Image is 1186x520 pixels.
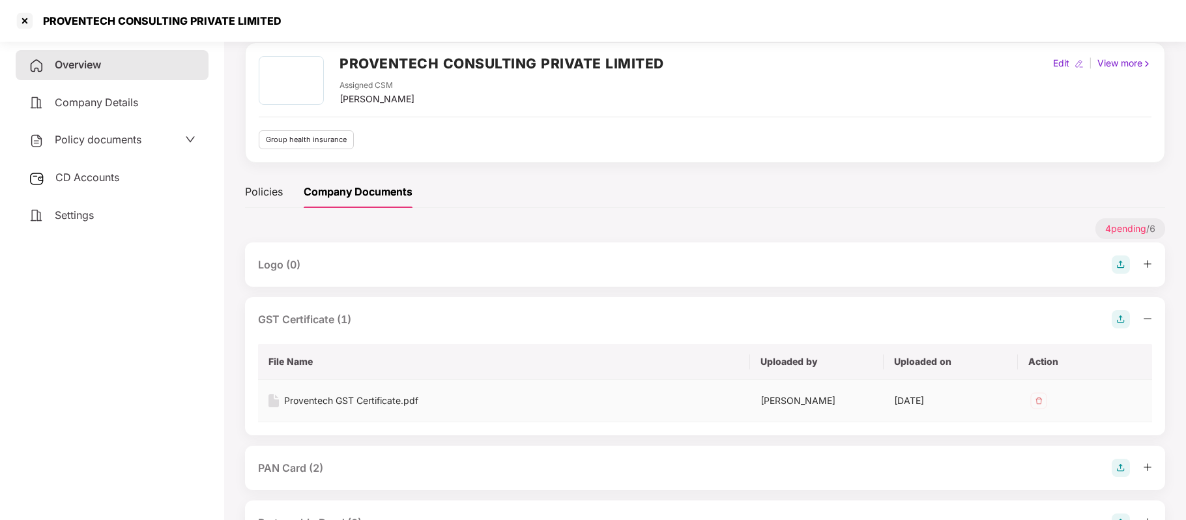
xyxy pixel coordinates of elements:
div: [DATE] [894,394,1007,408]
img: rightIcon [1142,59,1151,68]
span: 4 pending [1105,223,1146,234]
img: svg+xml;base64,PHN2ZyB4bWxucz0iaHR0cDovL3d3dy53My5vcmcvMjAwMC9zdmciIHdpZHRoPSIyOCIgaGVpZ2h0PSIyOC... [1112,255,1130,274]
span: plus [1143,259,1152,268]
div: PROVENTECH CONSULTING PRIVATE LIMITED [35,14,282,27]
div: [PERSON_NAME] [340,92,414,106]
div: Group health insurance [259,130,354,149]
img: svg+xml;base64,PHN2ZyB4bWxucz0iaHR0cDovL3d3dy53My5vcmcvMjAwMC9zdmciIHdpZHRoPSIyNCIgaGVpZ2h0PSIyNC... [29,58,44,74]
img: svg+xml;base64,PHN2ZyB4bWxucz0iaHR0cDovL3d3dy53My5vcmcvMjAwMC9zdmciIHdpZHRoPSIzMiIgaGVpZ2h0PSIzMi... [1028,390,1049,411]
img: svg+xml;base64,PHN2ZyB4bWxucz0iaHR0cDovL3d3dy53My5vcmcvMjAwMC9zdmciIHdpZHRoPSIyNCIgaGVpZ2h0PSIyNC... [29,208,44,224]
img: svg+xml;base64,PHN2ZyB4bWxucz0iaHR0cDovL3d3dy53My5vcmcvMjAwMC9zdmciIHdpZHRoPSIyOCIgaGVpZ2h0PSIyOC... [1112,310,1130,328]
div: Edit [1050,56,1072,70]
span: Policy documents [55,133,141,146]
div: Assigned CSM [340,79,414,92]
div: Proventech GST Certificate.pdf [284,394,418,408]
th: Action [1018,344,1152,380]
div: PAN Card (2) [258,460,323,476]
img: svg+xml;base64,PHN2ZyB3aWR0aD0iMjUiIGhlaWdodD0iMjQiIHZpZXdCb3g9IjAgMCAyNSAyNCIgZmlsbD0ibm9uZSIgeG... [29,171,45,186]
img: editIcon [1075,59,1084,68]
div: | [1086,56,1095,70]
span: down [185,134,195,145]
div: [PERSON_NAME] [760,394,874,408]
span: minus [1143,314,1152,323]
div: GST Certificate (1) [258,311,351,328]
div: Logo (0) [258,257,300,273]
img: svg+xml;base64,PHN2ZyB4bWxucz0iaHR0cDovL3d3dy53My5vcmcvMjAwMC9zdmciIHdpZHRoPSIyOCIgaGVpZ2h0PSIyOC... [1112,459,1130,477]
th: Uploaded on [884,344,1018,380]
span: Overview [55,58,101,71]
p: / 6 [1095,218,1165,239]
img: svg+xml;base64,PHN2ZyB4bWxucz0iaHR0cDovL3d3dy53My5vcmcvMjAwMC9zdmciIHdpZHRoPSIyNCIgaGVpZ2h0PSIyNC... [29,95,44,111]
th: Uploaded by [750,344,884,380]
span: CD Accounts [55,171,119,184]
img: svg+xml;base64,PHN2ZyB4bWxucz0iaHR0cDovL3d3dy53My5vcmcvMjAwMC9zdmciIHdpZHRoPSIxNiIgaGVpZ2h0PSIyMC... [268,394,279,407]
th: File Name [258,344,750,380]
div: Company Documents [304,184,412,200]
div: Policies [245,184,283,200]
span: plus [1143,463,1152,472]
h2: PROVENTECH CONSULTING PRIVATE LIMITED [340,53,664,74]
span: Settings [55,209,94,222]
span: Company Details [55,96,138,109]
div: View more [1095,56,1154,70]
img: svg+xml;base64,PHN2ZyB4bWxucz0iaHR0cDovL3d3dy53My5vcmcvMjAwMC9zdmciIHdpZHRoPSIyNCIgaGVpZ2h0PSIyNC... [29,133,44,149]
